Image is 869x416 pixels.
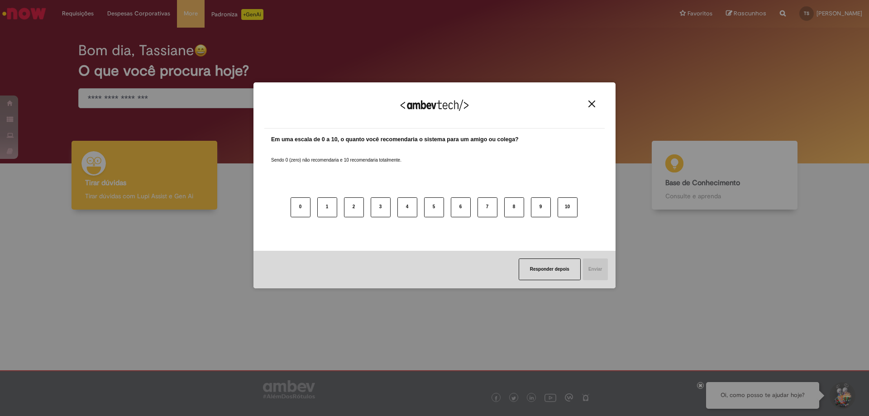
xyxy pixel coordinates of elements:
button: 7 [477,197,497,217]
button: 1 [317,197,337,217]
button: 10 [558,197,578,217]
button: 0 [291,197,310,217]
button: Close [586,100,598,108]
button: 8 [504,197,524,217]
label: Em uma escala de 0 a 10, o quanto você recomendaria o sistema para um amigo ou colega? [271,135,519,144]
button: 2 [344,197,364,217]
button: 5 [424,197,444,217]
button: Responder depois [519,258,581,280]
button: 4 [397,197,417,217]
button: 9 [531,197,551,217]
button: 3 [371,197,391,217]
img: Close [588,100,595,107]
button: 6 [451,197,471,217]
img: Logo Ambevtech [401,100,468,111]
label: Sendo 0 (zero) não recomendaria e 10 recomendaria totalmente. [271,146,401,163]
